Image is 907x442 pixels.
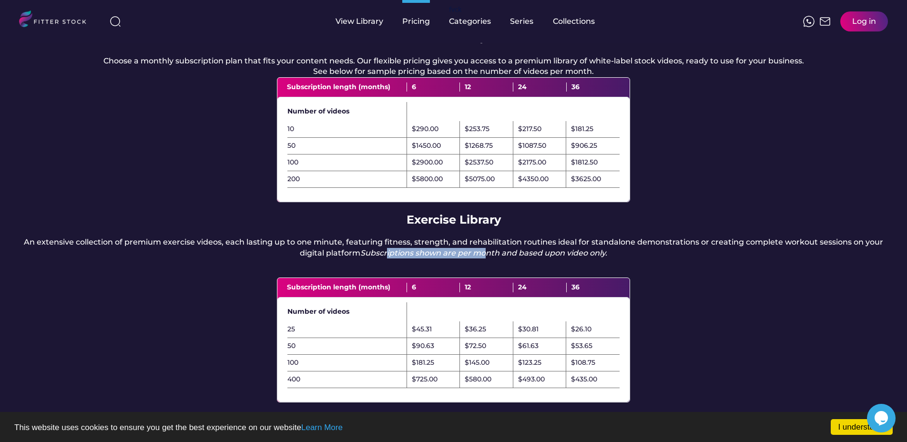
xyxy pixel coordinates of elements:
[407,283,460,292] div: 6
[407,82,460,92] div: 6
[518,325,539,334] div: $30.81
[287,141,407,151] div: 50
[518,175,549,184] div: $4350.00
[819,16,831,27] img: Frame%2051.svg
[867,404,897,432] iframe: chat widget
[287,283,407,292] div: Subscription length (months)
[518,124,541,134] div: $217.50
[460,283,513,292] div: 12
[412,141,441,151] div: $1450.00
[831,419,893,435] a: I understand!
[412,124,438,134] div: $290.00
[287,175,407,184] div: 200
[518,141,546,151] div: $1087.50
[518,158,546,167] div: $2175.00
[510,16,534,27] div: Series
[287,307,407,317] div: Number of videos
[571,175,601,184] div: $3625.00
[852,16,876,27] div: Log in
[449,5,461,14] div: fvck
[571,375,597,384] div: $435.00
[465,341,486,351] div: $72.50
[287,375,407,384] div: 400
[465,124,489,134] div: $253.75
[412,158,443,167] div: $2900.00
[449,16,491,27] div: Categories
[301,423,343,432] a: Learn More
[465,158,493,167] div: $2537.50
[287,107,407,116] div: Number of videos
[571,158,598,167] div: $1812.50
[407,212,501,228] div: Exercise Library
[571,325,591,334] div: $26.10
[465,325,486,334] div: $36.25
[571,358,595,368] div: $108.75
[571,341,592,351] div: $53.65
[567,283,620,292] div: 36
[567,82,620,92] div: 36
[460,82,513,92] div: 12
[336,16,383,27] div: View Library
[465,175,495,184] div: $5075.00
[553,16,595,27] div: Collections
[287,158,407,167] div: 100
[412,375,438,384] div: $725.00
[103,56,804,77] div: Choose a monthly subscription plan that fits your content needs. Our flexible pricing gives you a...
[287,124,407,134] div: 10
[360,248,607,257] em: Subscriptions shown are per month and based upon video only.
[518,358,541,368] div: $123.25
[465,375,491,384] div: $580.00
[19,10,94,30] img: LOGO.svg
[412,175,443,184] div: $5800.00
[19,237,888,258] div: An extensive collection of premium exercise videos, each lasting up to one minute, featuring fitn...
[513,82,567,92] div: 24
[287,325,407,334] div: 25
[287,82,407,92] div: Subscription length (months)
[412,341,434,351] div: $90.63
[402,16,430,27] div: Pricing
[14,423,893,432] p: This website uses cookies to ensure you get the best experience on our website
[412,358,434,368] div: $181.25
[110,16,121,27] img: search-normal%203.svg
[287,341,407,351] div: 50
[465,141,493,151] div: $1268.75
[513,283,567,292] div: 24
[412,325,432,334] div: $45.31
[518,341,539,351] div: $61.63
[571,141,597,151] div: $906.25
[571,124,593,134] div: $181.25
[518,375,545,384] div: $493.00
[287,358,407,368] div: 100
[465,358,489,368] div: $145.00
[803,16,815,27] img: meteor-icons_whatsapp%20%281%29.svg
